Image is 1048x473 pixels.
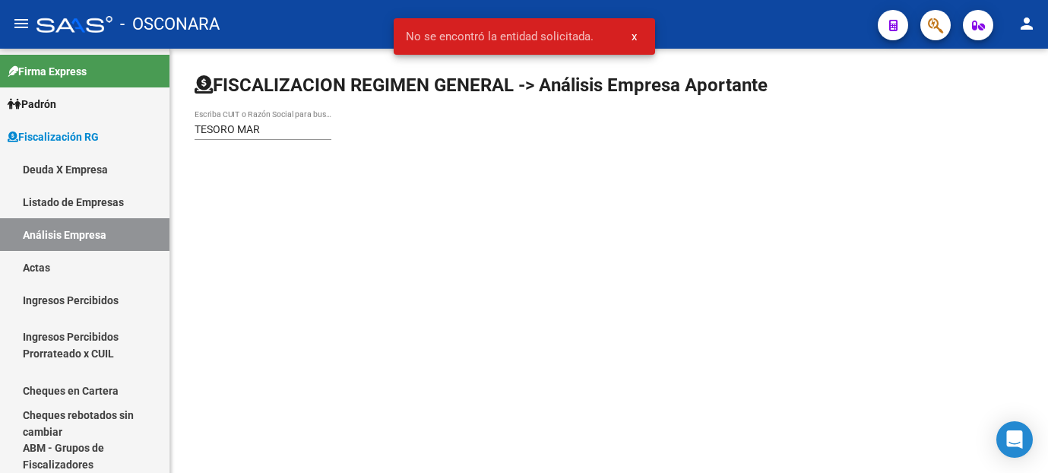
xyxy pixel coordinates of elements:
[406,29,594,44] span: No se encontró la entidad solicitada.
[12,14,30,33] mat-icon: menu
[632,30,637,43] span: x
[195,73,768,97] h1: FISCALIZACION REGIMEN GENERAL -> Análisis Empresa Aportante
[1018,14,1036,33] mat-icon: person
[120,8,220,41] span: - OSCONARA
[8,96,56,113] span: Padrón
[996,421,1033,458] div: Open Intercom Messenger
[8,129,99,145] span: Fiscalización RG
[8,63,87,80] span: Firma Express
[619,23,649,50] button: x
